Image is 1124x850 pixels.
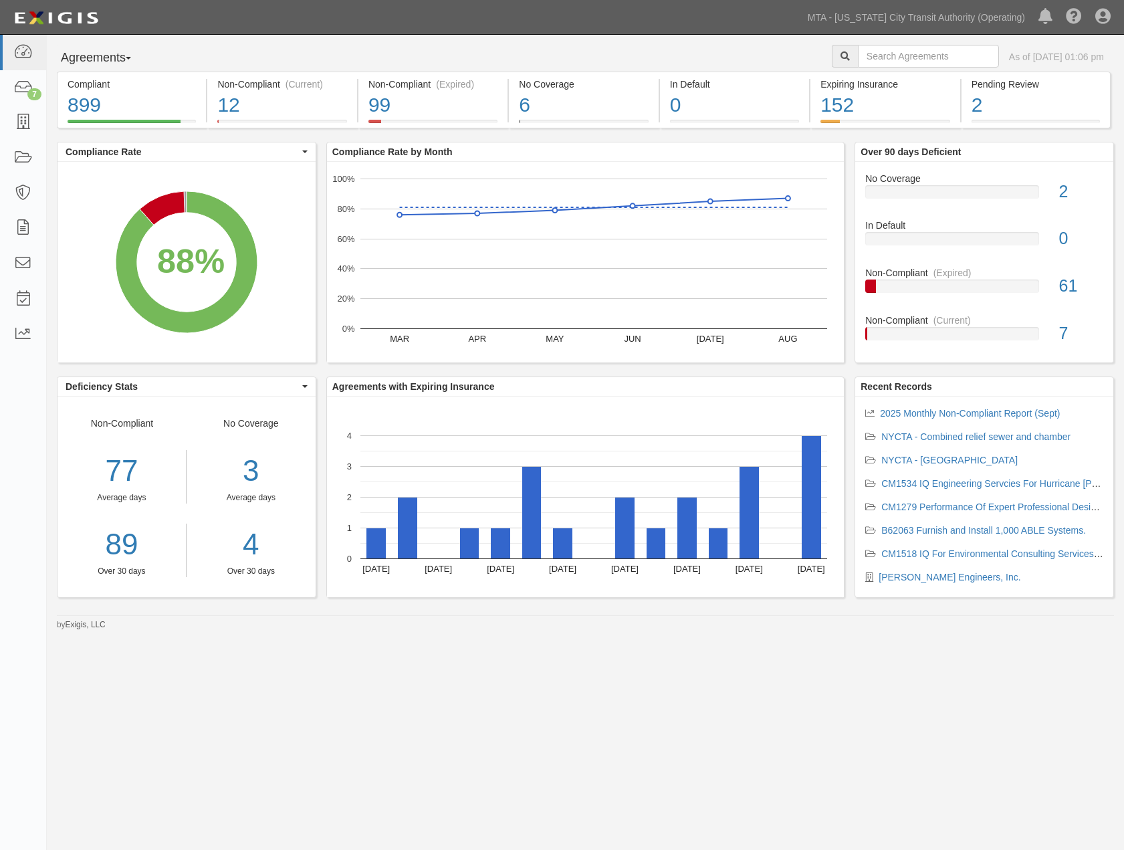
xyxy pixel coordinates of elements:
div: Over 30 days [197,566,306,577]
div: Non-Compliant [855,266,1113,280]
div: 2 [972,91,1100,120]
a: 2025 Monthly Non-Compliant Report (Sept) [880,408,1060,419]
div: 152 [820,91,949,120]
div: 0 [670,91,799,120]
text: [DATE] [549,564,576,574]
div: (Current) [286,78,323,91]
svg: A chart. [327,162,844,362]
div: 0 [1049,227,1113,251]
text: 20% [337,294,354,304]
div: (Expired) [933,266,972,280]
text: 80% [337,204,354,214]
a: 89 [58,524,186,566]
a: NYCTA - [GEOGRAPHIC_DATA] [881,455,1018,465]
svg: A chart. [327,397,844,597]
div: Over 30 days [58,566,186,577]
a: B62063 Furnish and Install 1,000 ABLE Systems. [881,525,1086,536]
a: In Default0 [660,120,809,130]
a: No Coverage6 [509,120,658,130]
text: [DATE] [697,334,724,344]
a: Non-Compliant(Expired)61 [865,266,1103,314]
div: Expiring Insurance [820,78,949,91]
b: Compliance Rate by Month [332,146,453,157]
text: [DATE] [362,564,390,574]
div: Non-Compliant (Current) [217,78,346,91]
div: 7 [1049,322,1113,346]
div: 61 [1049,274,1113,298]
a: Non-Compliant(Current)7 [865,314,1103,351]
span: Compliance Rate [66,145,299,158]
a: Non-Compliant(Expired)99 [358,120,508,130]
text: 100% [332,174,355,184]
div: 2 [1049,180,1113,204]
a: Non-Compliant(Current)12 [207,120,356,130]
div: 3 [197,450,306,492]
text: APR [468,334,486,344]
text: 40% [337,263,354,274]
div: Average days [197,492,306,504]
div: As of [DATE] 01:06 pm [1009,50,1104,64]
text: [DATE] [425,564,452,574]
div: 6 [519,91,648,120]
text: [DATE] [487,564,514,574]
div: No Coverage [855,172,1113,185]
div: Non-Compliant [58,417,187,577]
input: Search Agreements [858,45,999,68]
img: Logo [10,6,102,30]
div: Average days [58,492,186,504]
div: Non-Compliant [855,314,1113,327]
div: 7 [27,88,41,100]
div: Compliant [68,78,196,91]
a: Compliant899 [57,120,206,130]
div: 12 [217,91,346,120]
div: (Current) [933,314,971,327]
div: 77 [58,450,186,492]
small: by [57,619,106,631]
text: [DATE] [673,564,701,574]
div: 99 [368,91,497,120]
div: 88% [157,237,225,286]
a: 4 [197,524,306,566]
b: Recent Records [861,381,932,392]
a: Exigis, LLC [66,620,106,629]
a: [PERSON_NAME] Engineers, Inc. [879,572,1020,582]
div: In Default [855,219,1113,232]
b: Agreements with Expiring Insurance [332,381,495,392]
a: Expiring Insurance152 [810,120,960,130]
text: [DATE] [736,564,763,574]
span: Deficiency Stats [66,380,299,393]
text: MAR [390,334,409,344]
text: 2 [347,492,352,502]
div: 899 [68,91,196,120]
div: No Coverage [519,78,648,91]
div: Non-Compliant (Expired) [368,78,497,91]
a: In Default0 [865,219,1103,266]
a: No Coverage2 [865,172,1103,219]
text: 0% [342,324,354,334]
div: (Expired) [436,78,474,91]
text: 0 [347,554,352,564]
div: In Default [670,78,799,91]
svg: A chart. [58,162,316,362]
a: Pending Review2 [962,120,1111,130]
button: Agreements [57,45,157,72]
a: NYCTA - Combined relief sewer and chamber [881,431,1071,442]
a: MTA - [US_STATE] City Transit Authority (Operating) [801,4,1032,31]
text: 3 [347,461,352,471]
text: 60% [337,233,354,243]
text: [DATE] [798,564,825,574]
button: Deficiency Stats [58,377,316,396]
div: No Coverage [187,417,316,577]
div: Pending Review [972,78,1100,91]
i: Help Center - Complianz [1066,9,1082,25]
text: JUN [624,334,641,344]
text: MAY [546,334,564,344]
text: [DATE] [611,564,639,574]
text: 1 [347,523,352,533]
text: 4 [347,431,352,441]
